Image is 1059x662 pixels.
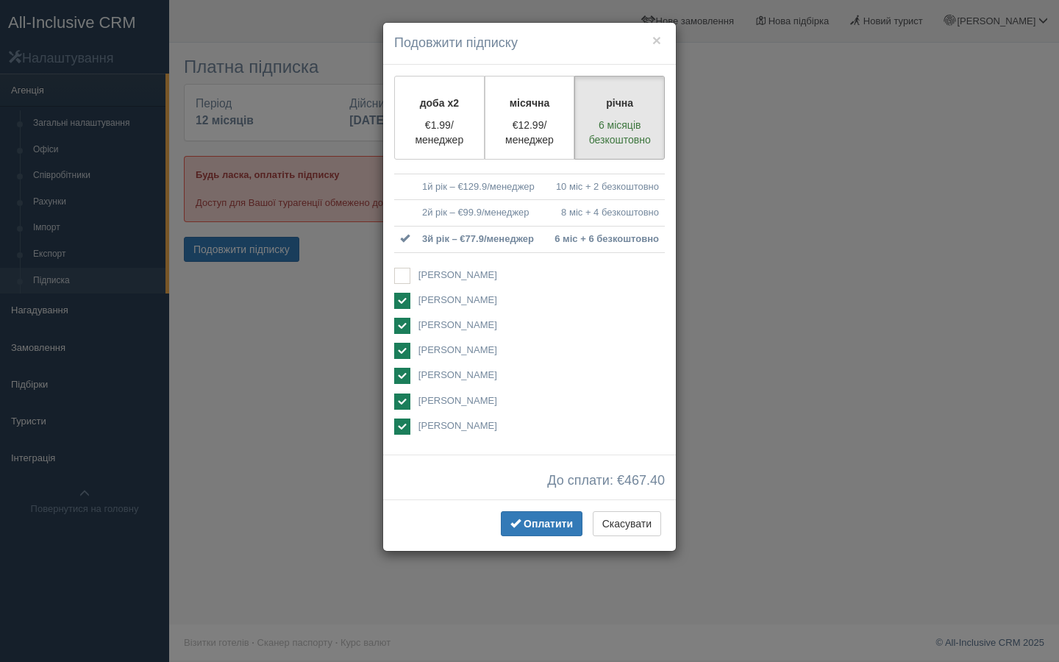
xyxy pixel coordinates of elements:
[418,294,497,305] span: [PERSON_NAME]
[418,269,497,280] span: [PERSON_NAME]
[501,511,582,536] button: Оплатити
[416,200,545,227] td: 2й рік – €99.9/менеджер
[652,32,661,48] button: ×
[394,34,665,53] h4: Подовжити підписку
[545,200,665,227] td: 8 міс + 4 безкоштовно
[418,344,497,355] span: [PERSON_NAME]
[404,96,475,110] p: доба x2
[545,174,665,200] td: 10 міс + 2 безкоштовно
[418,395,497,406] span: [PERSON_NAME]
[593,511,661,536] button: Скасувати
[624,473,665,488] span: 467.40
[494,118,566,147] p: €12.99/менеджер
[416,174,545,200] td: 1й рік – €129.9/менеджер
[545,226,665,252] td: 6 міс + 6 безкоштовно
[524,518,573,530] span: Оплатити
[418,319,497,330] span: [PERSON_NAME]
[547,474,665,488] span: До сплати: €
[418,420,497,431] span: [PERSON_NAME]
[584,96,655,110] p: річна
[404,118,475,147] p: €1.99/менеджер
[494,96,566,110] p: місячна
[416,226,545,252] td: 3й рік – €77.9/менеджер
[418,369,497,380] span: [PERSON_NAME]
[584,118,655,147] p: 6 місяців безкоштовно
